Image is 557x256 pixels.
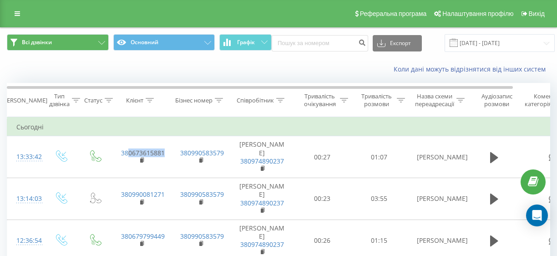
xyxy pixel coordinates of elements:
[529,10,545,17] span: Вихід
[180,232,224,241] a: 380990583579
[121,148,165,157] a: 380673615881
[219,34,272,51] button: Графік
[272,35,368,51] input: Пошук за номером
[180,148,224,157] a: 380990583579
[394,65,550,73] a: Коли дані можуть відрізнятися вiд інших систем
[240,157,284,165] a: 380974890237
[294,136,351,178] td: 00:27
[7,34,109,51] button: Всі дзвінки
[121,232,165,241] a: 380679799449
[16,148,35,166] div: 13:33:42
[373,35,422,51] button: Експорт
[240,240,284,249] a: 380974890237
[360,10,427,17] span: Реферальна програма
[49,92,70,108] div: Тип дзвінка
[351,136,408,178] td: 01:07
[240,199,284,207] a: 380974890237
[113,34,215,51] button: Основний
[475,92,519,108] div: Аудіозапис розмови
[415,92,454,108] div: Назва схеми переадресації
[126,97,143,104] div: Клієнт
[351,178,408,220] td: 03:55
[1,97,47,104] div: [PERSON_NAME]
[16,190,35,208] div: 13:14:03
[16,232,35,250] div: 12:36:54
[526,205,548,226] div: Open Intercom Messenger
[408,178,467,220] td: [PERSON_NAME]
[230,136,294,178] td: [PERSON_NAME]
[294,178,351,220] td: 00:23
[237,39,255,46] span: Графік
[121,190,165,199] a: 380990081271
[237,97,274,104] div: Співробітник
[180,190,224,199] a: 380990583579
[359,92,395,108] div: Тривалість розмови
[302,92,338,108] div: Тривалість очікування
[442,10,513,17] span: Налаштування профілю
[175,97,213,104] div: Бізнес номер
[408,136,467,178] td: [PERSON_NAME]
[84,97,102,104] div: Статус
[22,39,52,46] span: Всі дзвінки
[230,178,294,220] td: [PERSON_NAME]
